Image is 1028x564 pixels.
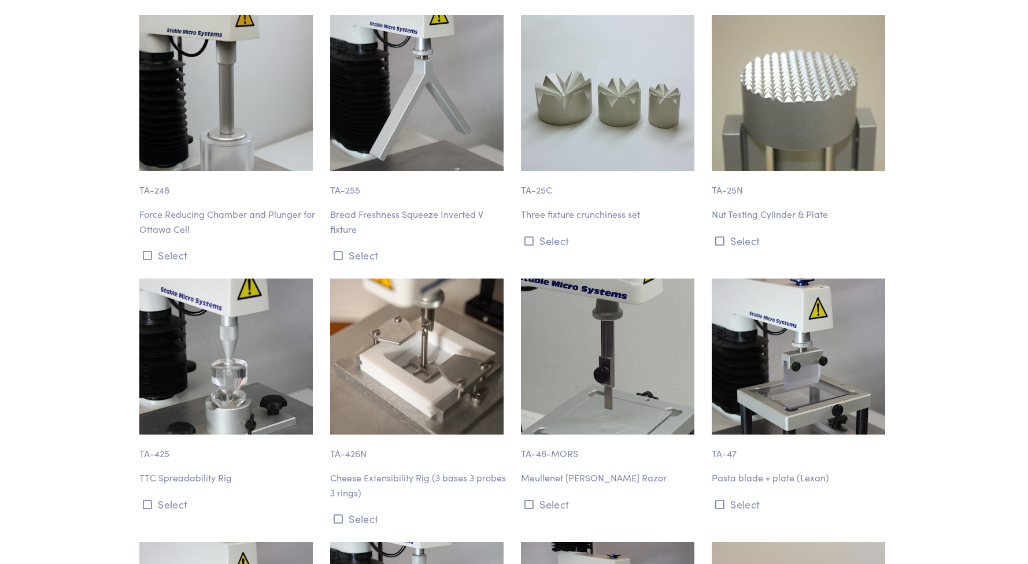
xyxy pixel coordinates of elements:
[712,495,889,514] button: Select
[712,171,889,198] p: TA-25N
[521,435,698,461] p: TA-46-MORS
[139,171,316,198] p: TA-248
[330,470,507,500] p: Cheese Extensibility Rig (3 bases 3 probes 3 rings)
[712,470,889,485] p: Pasta blade + plate (Lexan)
[330,15,504,171] img: ta-255_bread-squeeze-fixture.jpg
[330,279,504,435] img: ta-426_cheese-extensibility-rig.jpg
[521,470,698,485] p: Meullenet [PERSON_NAME] Razor
[521,495,698,514] button: Select
[712,207,889,222] p: Nut Testing Cylinder & Plate
[139,279,313,435] img: food-ta_425-spreadability-rig-2.jpg
[521,15,694,171] img: ta-25c_5752-2.jpg
[139,15,313,171] img: ta-248_ottawa-force-reducing-chamber.jpg
[712,279,885,435] img: ta-47_pasta-blade-plate.jpg
[521,279,694,435] img: ta-46mors.jpg
[139,207,316,236] p: Force Reducing Chamber and Plunger for Ottawa Cell
[330,435,507,461] p: TA-426N
[521,231,698,250] button: Select
[139,435,316,461] p: TA-425
[712,231,889,250] button: Select
[521,207,698,222] p: Three fixture crunchiness set
[330,207,507,236] p: Bread Freshness Squeeze Inverted V fixture
[712,15,885,171] img: food-ta_25n-nut-testing-cylinder-and-plate.jpg
[330,509,507,528] button: Select
[139,470,316,485] p: TTC Spreadability Rig
[139,495,316,514] button: Select
[712,435,889,461] p: TA-47
[330,171,507,198] p: TA-255
[139,246,316,265] button: Select
[521,171,698,198] p: TA-25C
[330,246,507,265] button: Select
